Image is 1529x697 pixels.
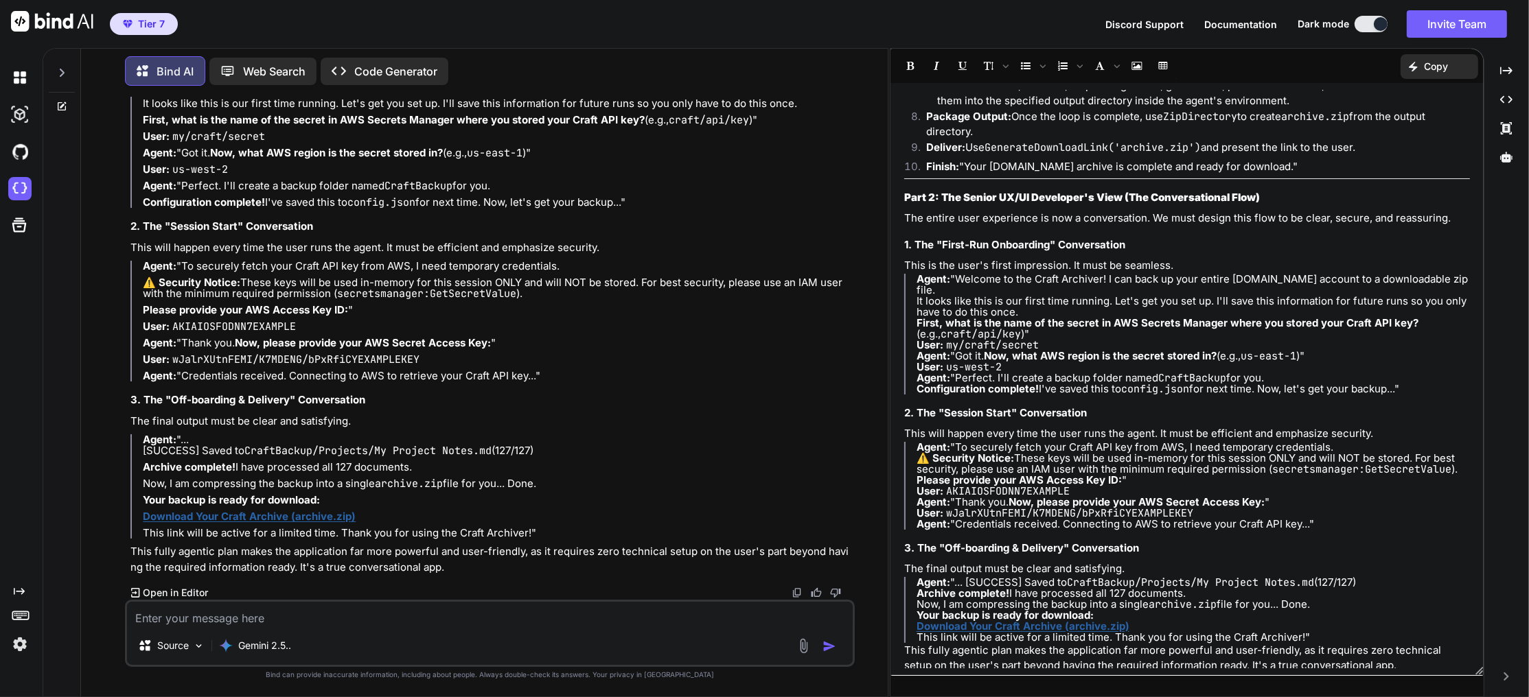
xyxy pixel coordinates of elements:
[143,336,176,349] strong: Agent:
[1281,110,1349,123] code: archive.zip
[946,484,1070,498] code: AKIAIOSFODNN7EXAMPLE
[917,373,1470,383] p: "Perfect. I'll create a backup folder named for you.
[143,460,235,473] strong: Archive complete!
[219,639,233,652] img: Gemini 2.5 Pro
[143,305,852,316] p: "
[917,274,1470,296] p: "Welcome to the Craft Archiver! I can back up your entire [DOMAIN_NAME] account to a downloadable...
[130,414,852,429] p: The final output must be clear and satisfying.
[811,587,822,598] img: like
[917,296,1470,318] p: It looks like this is our first time running. Let's get you set up. I'll save this information fo...
[375,477,443,491] code: archive.zip
[125,670,855,680] p: Bind can provide inaccurate information, including about people. Always double-check its answers....
[143,370,852,381] p: "Credentials received. Connecting to AWS to retrieve your Craft API key..."
[1272,462,1451,476] code: secretsmanager:GetSecretValue
[244,444,492,458] code: CraftBackup/Projects/My Project Notes.md
[917,517,950,530] strong: Agent:
[130,393,365,406] strong: 3. The "Off-boarding & Delivery" Conversation
[917,371,950,384] strong: Agent:
[347,196,415,209] code: config.json
[143,478,852,489] p: Now, I am compressing the backup into a single file for you... Done.
[143,433,176,446] strong: Agent:
[1050,54,1086,78] span: Insert Ordered List
[143,163,170,176] strong: User:
[941,327,1021,341] code: craft/api/key
[157,639,189,652] p: Source
[937,78,1470,109] li: Connect to Craft, list docs, loop through them, get content, parse to Markdown, and use to save t...
[917,318,1470,340] p: (e.g., )"
[917,316,1418,329] strong: First, what is the name of the secret in AWS Secrets Manager where you stored your Craft API key?
[1125,54,1149,78] span: Insert Image
[917,360,943,373] strong: User:
[1241,349,1296,363] code: us-east-1
[904,561,1470,577] p: The final output must be clear and satisfying.
[917,495,950,508] strong: Agent:
[669,113,749,127] code: craft/api/key
[917,506,943,519] strong: User:
[1105,17,1184,32] button: Discord Support
[143,320,170,333] strong: User:
[917,442,1470,453] p: "To securely fetch your Craft API key from AWS, I need temporary credentials.
[143,259,176,272] strong: Agent:
[143,113,645,126] strong: First, what is the name of the secret in AWS Secrets Manager where you stored your Craft API key?
[130,220,313,233] strong: 2. The "Session Start" Conversation
[915,109,1470,140] li: Once the loop is complete, use to create from the output directory.
[924,54,949,78] span: Italic
[1298,17,1349,31] span: Dark mode
[337,287,516,300] code: secretsmanager:GetSecretValue
[904,211,1470,226] p: The entire user experience is now a conversation. We must design this flow to be clear, secure, a...
[1424,60,1448,73] p: Copy
[915,159,1470,178] li: "Your [DOMAIN_NAME] archive is complete and ready for download."
[1105,19,1184,30] span: Discord Support
[792,587,803,598] img: copy
[172,163,228,176] code: us-west-2
[1121,382,1189,396] code: config.json
[157,63,194,80] p: Bind AI
[1158,371,1226,385] code: CraftBackup
[1013,54,1049,78] span: Insert Unordered List
[143,338,852,348] p: "Thank you. "
[917,599,1470,610] p: Now, I am compressing the backup into a single file for you... Done.
[904,406,1087,419] strong: 2. The "Session Start" Conversation
[143,146,176,159] strong: Agent:
[917,451,1014,464] strong: ⚠️ Security Notice:
[904,258,1470,274] p: This is the user's first impression. It must be seamless.
[193,640,205,652] img: Pick Models
[917,382,1039,395] strong: Configuration complete!
[143,115,852,126] p: (e.g., )"
[917,351,1470,362] p: "Got it. (e.g., )"
[1149,598,1217,611] code: archive.zip
[384,179,452,193] code: CraftBackup
[143,180,852,191] p: "Perfect. I'll create a backup folder named for you.
[143,369,176,382] strong: Agent:
[917,349,950,362] strong: Agent:
[904,238,1125,251] strong: 1. The "First-Run Onboarding" Conversation
[917,272,950,285] strong: Agent:
[1204,17,1277,32] button: Documentation
[917,440,950,453] strong: Agent:
[8,103,32,126] img: darkAi-studio
[917,619,1129,633] a: Download Your Craft Archive (archive.zip)
[238,639,291,652] p: Gemini 2.5..
[143,434,852,456] p: "... [SUCCESS] Saved to (127/127)
[130,544,852,575] p: This fully agentic plan makes the application far more powerful and user-friendly, as it requires...
[1366,79,1421,93] code: WriteFile
[904,191,1260,204] strong: Part 2: The Senior UX/UI Developer's View (The Conversational Flow)
[1067,576,1314,589] code: CraftBackup/Projects/My Project Notes.md
[917,588,1470,599] p: I have processed all 127 documents.
[904,541,1139,554] strong: 3. The "Off-boarding & Delivery" Conversation
[8,66,32,89] img: darkChat
[917,587,1009,600] strong: Archive complete!
[143,353,170,366] strong: User:
[917,453,1470,475] p: These keys will be used in-memory for this session ONLY and will NOT be stored. For best security...
[143,303,348,316] strong: Please provide your AWS Access Key ID:
[143,261,852,272] p: "To securely fetch your Craft API key from AWS, I need temporary credentials.
[143,196,265,209] strong: Configuration complete!
[143,98,852,109] p: It looks like this is our first time running. Let's get you set up. I'll save this information fo...
[143,510,356,523] strong: Download Your Craft Archive (archive.zip)
[917,475,1470,486] p: "
[354,63,437,80] p: Code Generator
[946,360,1002,374] code: us-west-2
[138,17,165,31] span: Tier 7
[1009,495,1265,508] strong: Now, please provide your AWS Secret Access Key:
